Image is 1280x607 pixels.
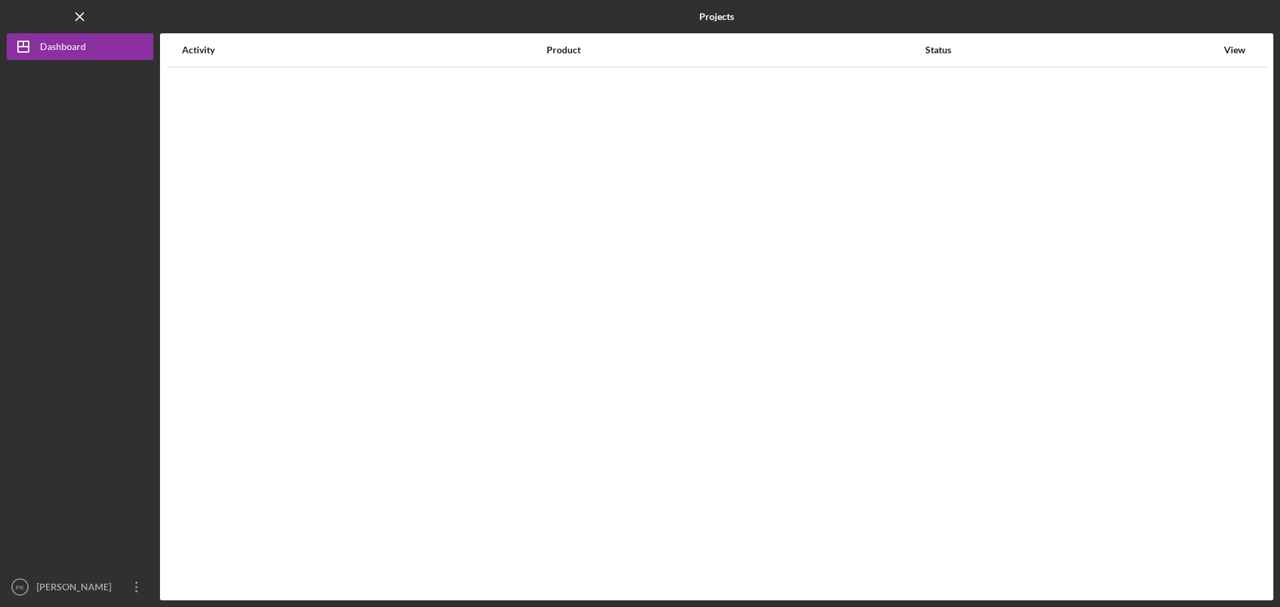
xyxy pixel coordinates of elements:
[16,584,25,591] text: PK
[925,45,1217,55] div: Status
[1218,45,1251,55] div: View
[7,33,153,60] button: Dashboard
[547,45,924,55] div: Product
[182,45,545,55] div: Activity
[699,11,734,22] b: Projects
[40,33,86,63] div: Dashboard
[7,574,153,600] button: PK[PERSON_NAME]
[33,574,120,604] div: [PERSON_NAME]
